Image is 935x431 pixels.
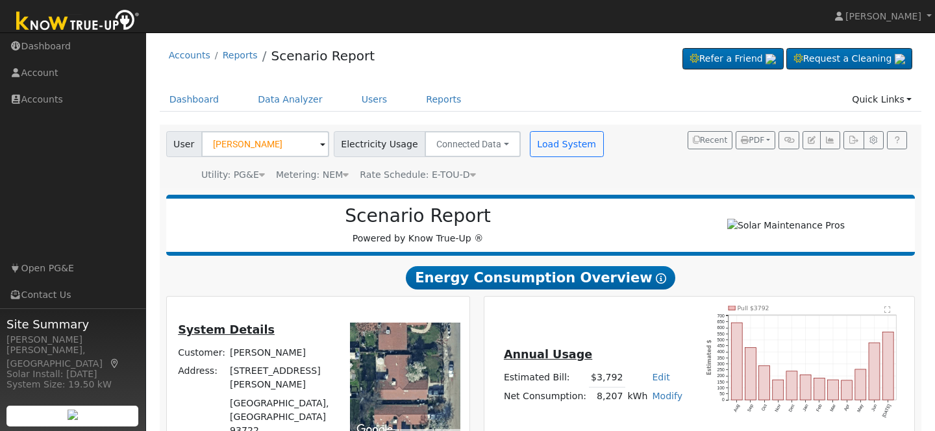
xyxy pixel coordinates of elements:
rect: onclick="" [869,343,880,400]
button: Generate Report Link [779,131,799,149]
div: [PERSON_NAME], [GEOGRAPHIC_DATA] [6,343,139,371]
span: Electricity Usage [334,131,425,157]
td: $3,792 [589,369,625,388]
div: Powered by Know True-Up ® [173,205,664,245]
rect: onclick="" [855,369,866,400]
input: Select a User [201,131,329,157]
img: retrieve [68,410,78,420]
button: Multi-Series Graph [820,131,840,149]
div: Solar Install: [DATE] [6,367,139,381]
a: Request a Cleaning [786,48,912,70]
button: Connected Data [425,131,521,157]
text: Aug [732,404,740,413]
div: Metering: NEM [276,168,349,182]
div: System Size: 19.50 kW [6,378,139,391]
text: Pull $3792 [738,304,769,312]
rect: onclick="" [814,378,825,400]
td: Net Consumption: [501,387,588,406]
button: Load System [530,131,604,157]
text: 650 [717,319,725,324]
text: Jan [802,404,809,412]
h2: Scenario Report [179,205,656,227]
td: [PERSON_NAME] [228,344,336,362]
td: Address: [176,362,228,394]
rect: onclick="" [828,380,839,400]
a: Edit [652,372,669,382]
div: Utility: PG&E [201,168,265,182]
text: Nov [774,403,782,412]
a: Data Analyzer [248,88,332,112]
div: [PERSON_NAME] [6,333,139,347]
button: Recent [688,131,733,149]
rect: onclick="" [841,380,853,400]
text: Mar [829,403,837,412]
text: Dec [788,403,795,412]
rect: onclick="" [773,380,784,400]
text: 200 [717,373,725,378]
text: Oct [760,404,767,412]
a: Reports [416,88,471,112]
text: 0 [722,397,725,402]
rect: onclick="" [882,332,893,400]
td: kWh [625,387,650,406]
text: 400 [717,349,725,354]
img: retrieve [766,54,776,64]
button: Export Interval Data [843,131,864,149]
rect: onclick="" [731,323,742,400]
a: Accounts [169,50,210,60]
text: Estimated $ [706,339,712,375]
span: Alias: E1 [360,169,475,180]
text: 600 [717,325,725,330]
text: [DATE] [882,404,892,419]
text: 500 [717,338,725,342]
text: Sep [746,404,754,413]
td: [STREET_ADDRESS][PERSON_NAME] [228,362,336,394]
text: Feb [816,404,823,413]
img: Solar Maintenance Pros [727,219,845,232]
a: Quick Links [842,88,921,112]
text: May [856,403,865,413]
text: Jun [871,404,878,412]
rect: onclick="" [745,348,756,400]
text: 300 [717,362,725,366]
text: 100 [717,386,725,390]
a: Dashboard [160,88,229,112]
span: User [166,131,202,157]
a: Scenario Report [271,48,375,64]
u: Annual Usage [504,348,592,361]
span: PDF [741,136,764,145]
span: [PERSON_NAME] [845,11,921,21]
a: Modify [652,391,682,401]
u: System Details [178,323,275,336]
text:  [884,306,891,314]
text: 150 [717,380,725,384]
button: Settings [864,131,884,149]
rect: onclick="" [786,371,797,400]
rect: onclick="" [800,375,811,400]
text: 350 [717,356,725,360]
span: Site Summary [6,315,139,333]
a: Users [352,88,397,112]
i: Show Help [656,273,666,284]
a: Map [109,358,121,369]
span: Energy Consumption Overview [406,266,675,289]
text: 50 [719,391,725,396]
button: PDF [736,131,775,149]
td: Customer: [176,344,228,362]
text: 550 [717,332,725,336]
td: 8,207 [589,387,625,406]
text: 700 [717,314,725,318]
img: Know True-Up [10,7,146,36]
text: 250 [717,367,725,372]
a: Reports [223,50,258,60]
a: Refer a Friend [682,48,784,70]
img: retrieve [895,54,905,64]
text: Apr [843,403,851,412]
td: Estimated Bill: [501,369,588,388]
a: Help Link [887,131,907,149]
rect: onclick="" [759,365,770,400]
button: Edit User [803,131,821,149]
text: 450 [717,343,725,348]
